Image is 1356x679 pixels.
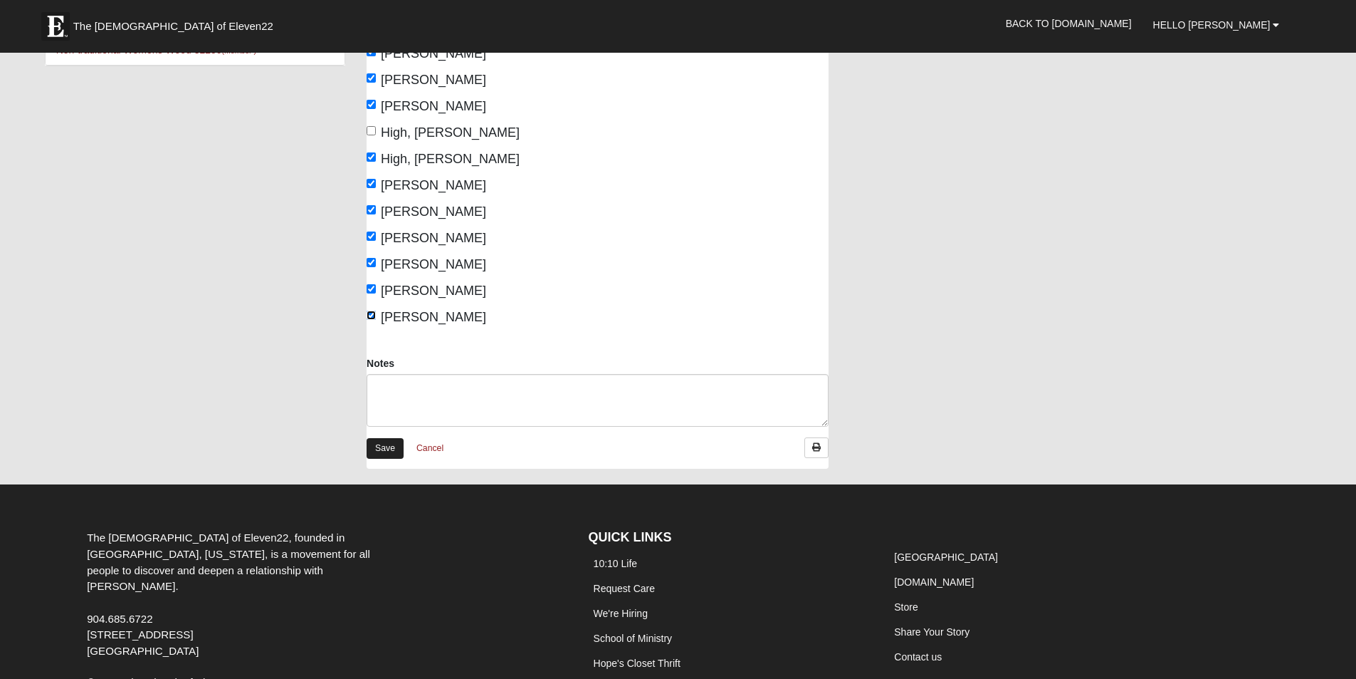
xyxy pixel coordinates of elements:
[367,356,394,370] label: Notes
[381,99,486,113] span: [PERSON_NAME]
[381,231,486,245] span: [PERSON_NAME]
[894,626,969,638] a: Share Your Story
[381,178,486,192] span: [PERSON_NAME]
[381,73,486,87] span: [PERSON_NAME]
[894,651,942,663] a: Contact us
[367,73,376,83] input: [PERSON_NAME]
[407,437,453,460] a: Cancel
[367,205,376,214] input: [PERSON_NAME]
[894,576,974,588] a: [DOMAIN_NAME]
[381,152,520,166] span: High, [PERSON_NAME]
[367,284,376,294] input: [PERSON_NAME]
[367,438,404,459] a: Save
[594,608,648,619] a: We're Hiring
[381,46,486,61] span: [PERSON_NAME]
[1153,19,1271,31] span: Hello [PERSON_NAME]
[589,530,868,546] h4: QUICK LINKS
[367,258,376,267] input: [PERSON_NAME]
[381,125,520,140] span: High, [PERSON_NAME]
[367,126,376,135] input: High, [PERSON_NAME]
[381,257,486,271] span: [PERSON_NAME]
[34,5,319,41] a: The [DEMOGRAPHIC_DATA] of Eleven22
[1142,7,1291,43] a: Hello [PERSON_NAME]
[367,232,376,241] input: [PERSON_NAME]
[76,530,411,660] div: The [DEMOGRAPHIC_DATA] of Eleven22, founded in [GEOGRAPHIC_DATA], [US_STATE], is a movement for a...
[594,633,672,644] a: School of Ministry
[381,284,486,298] span: [PERSON_NAME]
[804,437,829,458] a: Print Attendance Roster
[367,311,376,320] input: [PERSON_NAME]
[381,204,486,219] span: [PERSON_NAME]
[367,179,376,188] input: [PERSON_NAME]
[894,551,998,563] a: [GEOGRAPHIC_DATA]
[594,558,638,569] a: 10:10 Life
[894,601,918,613] a: Store
[41,12,70,41] img: Eleven22 logo
[73,19,273,33] span: The [DEMOGRAPHIC_DATA] of Eleven22
[381,310,486,324] span: [PERSON_NAME]
[594,583,655,594] a: Request Care
[367,152,376,162] input: High, [PERSON_NAME]
[87,645,199,657] span: [GEOGRAPHIC_DATA]
[995,6,1142,41] a: Back to [DOMAIN_NAME]
[367,100,376,109] input: [PERSON_NAME]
